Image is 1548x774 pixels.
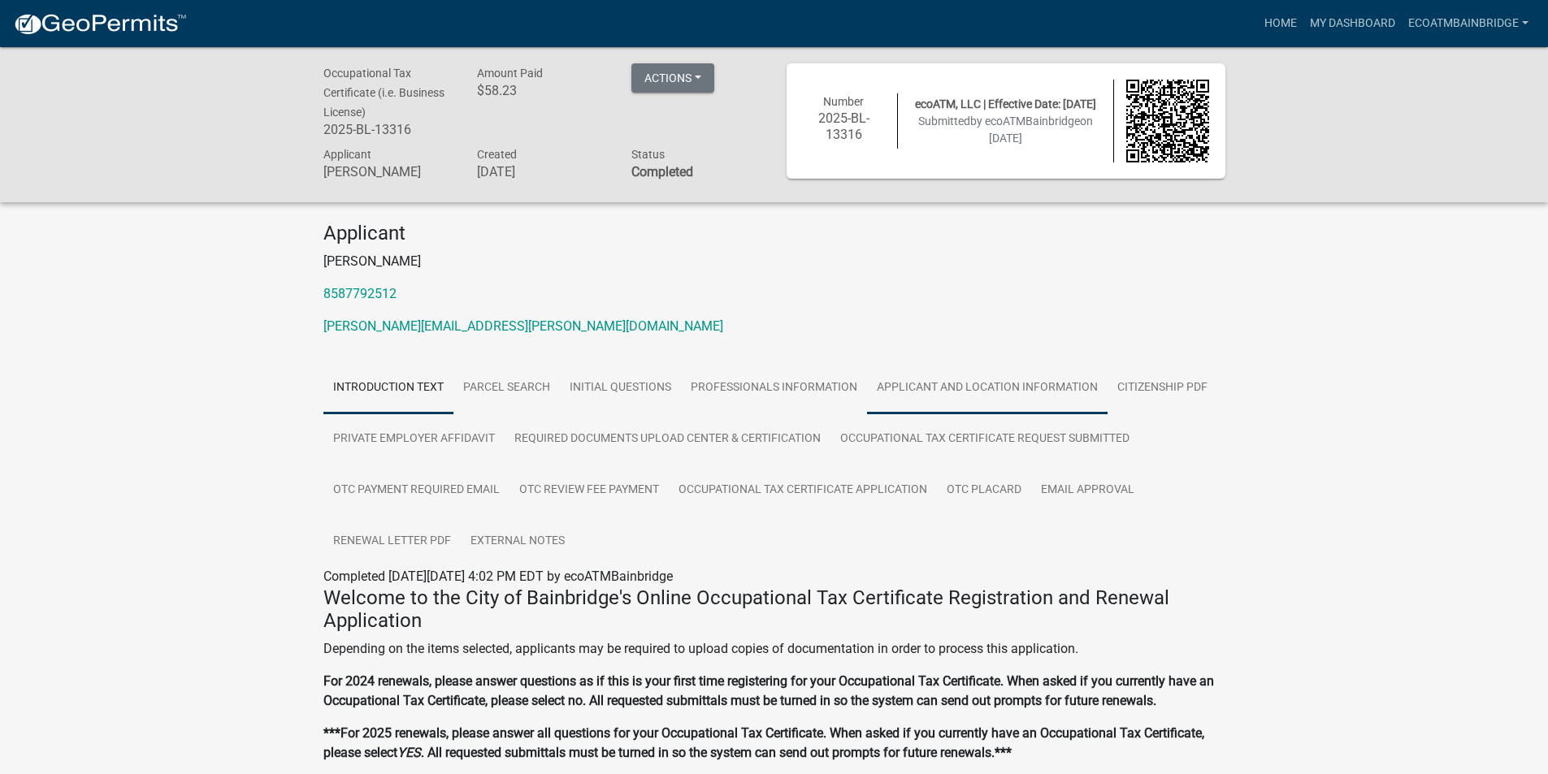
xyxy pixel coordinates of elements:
strong: ***For 2025 renewals, please answer all questions for your Occupational Tax Certificate. When ask... [323,725,1204,760]
a: Applicant and Location Information [867,362,1108,414]
span: Occupational Tax Certificate (i.e. Business License) [323,67,444,119]
a: Professionals Information [681,362,867,414]
a: Required Documents Upload Center & Certification [505,413,830,465]
h4: Applicant [323,222,1225,245]
span: Applicant [323,148,371,161]
strong: . All requested submittals must be turned in so the system can send out prompts for future renewa... [421,745,1012,760]
p: Depending on the items selected, applicants may be required to upload copies of documentation in ... [323,639,1225,659]
a: OTC Payment Required Email [323,465,509,517]
a: Initial Questions [560,362,681,414]
img: QR code [1126,80,1209,162]
span: Submitted on [DATE] [918,115,1093,145]
a: External Notes [461,516,575,568]
strong: Completed [631,164,693,179]
p: [PERSON_NAME] [323,252,1225,271]
span: ecoATM, LLC | Effective Date: [DATE] [915,97,1096,110]
h6: [PERSON_NAME] [323,164,453,179]
a: [PERSON_NAME][EMAIL_ADDRESS][PERSON_NAME][DOMAIN_NAME] [323,318,723,334]
strong: For 2024 renewals, please answer questions as if this is your first time registering for your Occ... [323,673,1214,708]
h6: 2025-BL-13316 [803,110,886,141]
a: Citizenship PDF [1108,362,1217,414]
h6: [DATE] [477,164,607,179]
span: Status [631,148,665,161]
a: Occupational Tax Certificate Application [669,465,937,517]
span: Completed [DATE][DATE] 4:02 PM EDT by ecoATMBainbridge [323,569,673,584]
a: ecoATMBainbridge [1402,8,1535,39]
a: Email Approval [1031,465,1144,517]
span: Amount Paid [477,67,543,80]
a: OTC Review Fee Payment [509,465,669,517]
a: 8587792512 [323,286,397,301]
a: OTC Placard [937,465,1031,517]
a: Renewal Letter PDF [323,516,461,568]
strong: YES [397,745,421,760]
a: Occupational Tax Certificate Request Submitted [830,413,1139,465]
a: Private Employer Affidavit [323,413,505,465]
a: Home [1258,8,1303,39]
button: Actions [631,63,714,93]
h6: 2025-BL-13316 [323,122,453,137]
span: by ecoATMBainbridge [970,115,1080,128]
h4: Welcome to the City of Bainbridge's Online Occupational Tax Certificate Registration and Renewal ... [323,586,1225,633]
span: Number [823,95,864,108]
a: Parcel search [453,362,560,414]
h6: $58.23 [477,83,607,98]
span: Created [477,148,517,161]
a: My Dashboard [1303,8,1402,39]
a: Introduction Text [323,362,453,414]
